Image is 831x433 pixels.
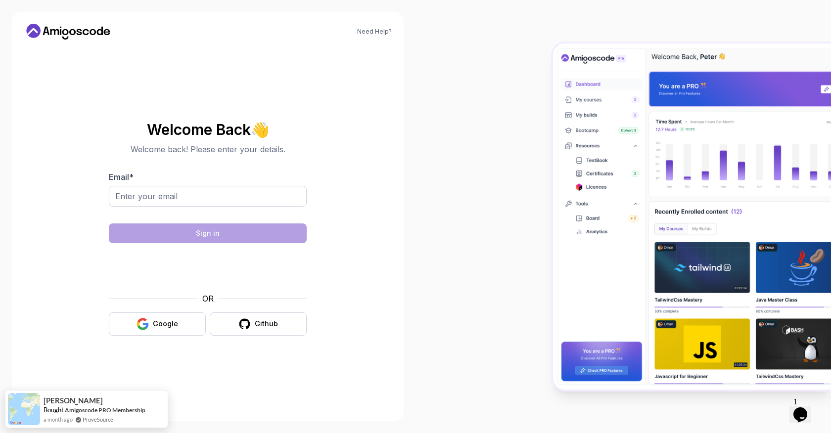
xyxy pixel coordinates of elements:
[255,319,278,329] div: Github
[109,223,307,243] button: Sign in
[133,249,282,287] iframe: Widget containing checkbox for hCaptcha security challenge
[210,312,307,336] button: Github
[109,312,206,336] button: Google
[250,121,269,137] span: 👋
[44,406,64,414] span: Bought
[109,172,134,182] label: Email *
[83,415,113,424] a: ProveSource
[202,293,214,304] p: OR
[153,319,178,329] div: Google
[196,228,220,238] div: Sign in
[109,143,307,155] p: Welcome back! Please enter your details.
[44,415,73,424] span: a month ago
[109,122,307,137] h2: Welcome Back
[789,393,821,423] iframe: chat widget
[357,28,392,36] a: Need Help?
[24,24,113,40] a: Home link
[65,406,145,414] a: Amigoscode PRO Membership
[553,43,831,390] img: Amigoscode Dashboard
[109,186,307,207] input: Enter your email
[8,393,40,425] img: provesource social proof notification image
[44,396,103,405] span: [PERSON_NAME]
